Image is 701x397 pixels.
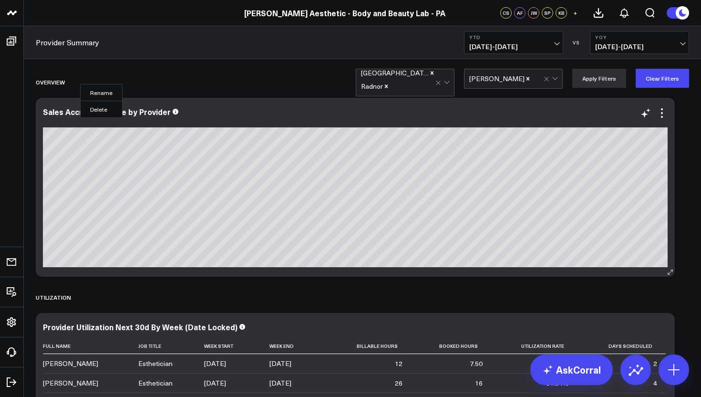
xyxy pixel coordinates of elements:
[43,359,98,368] div: [PERSON_NAME]
[595,34,684,40] b: YoY
[464,31,563,54] button: YTD[DATE]-[DATE]
[595,43,684,51] span: [DATE] - [DATE]
[569,7,581,19] button: +
[577,338,666,354] th: Days Scheduled
[269,378,291,388] div: [DATE]
[204,378,226,388] div: [DATE]
[269,338,328,354] th: Week End
[491,338,578,354] th: Utilization Rate
[542,7,553,19] div: SP
[81,101,122,117] button: Delete
[36,71,65,93] div: Overview
[138,338,204,354] th: Job Title
[43,338,138,354] th: Full Name
[469,34,558,40] b: YTD
[636,69,689,88] button: Clear Filters
[590,31,689,54] button: YoY[DATE]-[DATE]
[572,69,626,88] button: Apply Filters
[81,84,122,101] button: Rename
[138,378,173,388] div: Esthetician
[36,37,99,48] a: Provider Summary
[36,286,71,308] div: UTILIZATION
[43,322,237,332] div: Provider Utilization Next 30d By Week (Date Locked)
[244,8,445,18] a: [PERSON_NAME] Aesthetic - Body and Beauty Lab - PA
[475,378,483,388] div: 16
[328,338,411,354] th: Billable Hours
[411,338,491,354] th: Booked Hours
[395,378,402,388] div: 26
[573,10,577,16] span: +
[470,359,483,368] div: 7.50
[138,359,173,368] div: Esthetician
[269,359,291,368] div: [DATE]
[528,7,539,19] div: JW
[530,355,613,385] a: AskCorral
[43,106,171,117] div: Sales Accrual Revenue by Provider
[395,359,402,368] div: 12
[204,338,269,354] th: Week Start
[514,7,526,19] div: AF
[469,43,558,51] span: [DATE] - [DATE]
[500,7,512,19] div: CS
[204,359,226,368] div: [DATE]
[568,40,585,45] div: VS
[429,69,435,77] div: Remove Philadelphia
[43,378,98,388] div: [PERSON_NAME]
[361,69,429,77] div: [GEOGRAPHIC_DATA]
[556,7,567,19] div: KB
